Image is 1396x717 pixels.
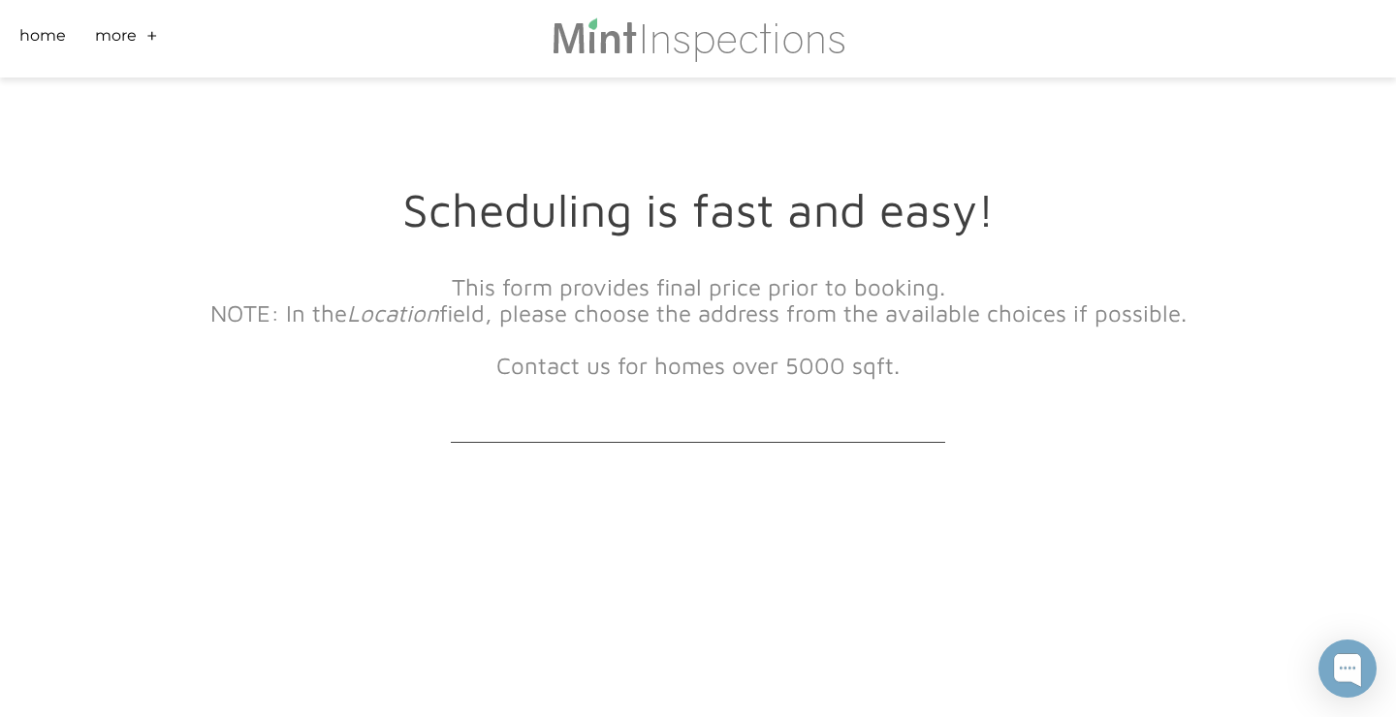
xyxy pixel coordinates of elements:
[347,299,439,327] em: Location
[452,273,945,300] font: This form provides final price prior to booking.
[95,24,137,54] a: More
[210,299,1187,379] font: NOTE: In the field, please choose the address from the available choices if possible. ​Contact us...
[204,252,1192,422] div: ​
[19,24,66,54] a: Home
[551,16,846,62] img: Mint Inspections
[402,182,995,236] font: Scheduling is fast and easy!
[146,24,158,54] a: +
